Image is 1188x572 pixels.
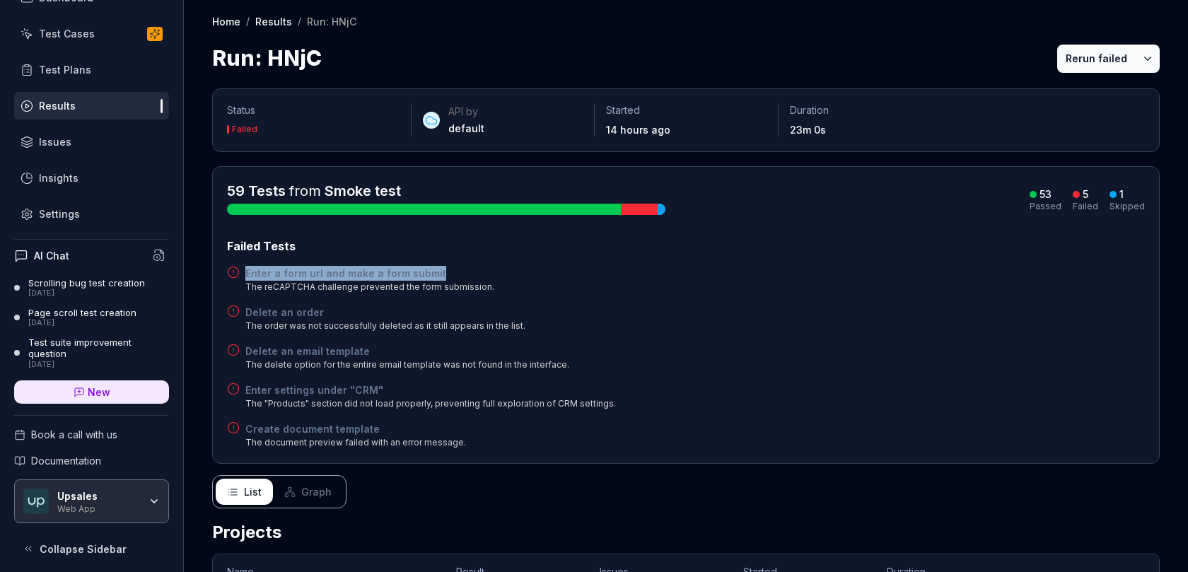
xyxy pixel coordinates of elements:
[14,535,169,563] button: Collapse Sidebar
[245,281,494,293] div: The reCAPTCHA challenge prevented the form submission.
[245,266,494,281] a: Enter a form url and make a form submit
[28,307,136,318] div: Page scroll test creation
[28,360,169,370] div: [DATE]
[307,14,356,28] div: Run: HNjC
[245,383,616,397] a: Enter settings under "CRM"
[325,182,401,199] a: Smoke test
[790,103,950,117] p: Duration
[39,62,91,77] div: Test Plans
[39,170,78,185] div: Insights
[1039,188,1052,201] div: 53
[40,542,127,556] span: Collapse Sidebar
[39,134,71,149] div: Issues
[31,453,101,468] span: Documentation
[212,42,322,74] h1: Run: HNjC
[289,182,321,199] span: from
[216,479,273,505] button: List
[14,20,169,47] a: Test Cases
[606,124,670,136] time: 14 hours ago
[1083,188,1088,201] div: 5
[14,277,169,298] a: Scrolling bug test creation[DATE]
[245,320,525,332] div: The order was not successfully deleted as it still appears in the list.
[245,436,466,449] div: The document preview failed with an error message.
[14,453,169,468] a: Documentation
[448,122,484,136] div: default
[31,427,117,442] span: Book a call with us
[28,288,145,298] div: [DATE]
[227,238,1145,255] div: Failed Tests
[28,277,145,288] div: Scrolling bug test creation
[212,14,240,28] a: Home
[14,380,169,404] a: New
[57,502,139,513] div: Web App
[245,305,525,320] a: Delete an order
[212,520,1160,545] h2: Projects
[28,318,136,328] div: [DATE]
[245,421,466,436] a: Create document template
[244,484,262,499] span: List
[227,103,400,117] p: Status
[1073,202,1098,211] div: Failed
[14,479,169,523] button: Upsales LogoUpsalesWeb App
[39,98,76,113] div: Results
[23,489,49,514] img: Upsales Logo
[14,427,169,442] a: Book a call with us
[246,14,250,28] div: /
[57,490,139,503] div: Upsales
[14,56,169,83] a: Test Plans
[245,358,569,371] div: The delete option for the entire email template was not found in the interface.
[1030,202,1061,211] div: Passed
[14,128,169,156] a: Issues
[273,479,343,505] button: Graph
[28,337,169,360] div: Test suite improvement question
[39,206,80,221] div: Settings
[606,103,767,117] p: Started
[448,105,484,119] div: API by
[1110,202,1145,211] div: Skipped
[14,164,169,192] a: Insights
[1057,45,1136,73] button: Rerun failed
[34,248,69,263] h4: AI Chat
[255,14,292,28] a: Results
[232,125,257,134] div: Failed
[301,484,332,499] span: Graph
[14,307,169,328] a: Page scroll test creation[DATE]
[1119,188,1124,201] div: 1
[790,124,826,136] time: 23m 0s
[14,200,169,228] a: Settings
[14,92,169,119] a: Results
[245,344,569,358] a: Delete an email template
[227,182,286,199] span: 59 Tests
[39,26,95,41] div: Test Cases
[245,397,616,410] div: The "Products" section did not load properly, preventing full exploration of CRM settings.
[298,14,301,28] div: /
[14,337,169,369] a: Test suite improvement question[DATE]
[88,385,110,399] span: New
